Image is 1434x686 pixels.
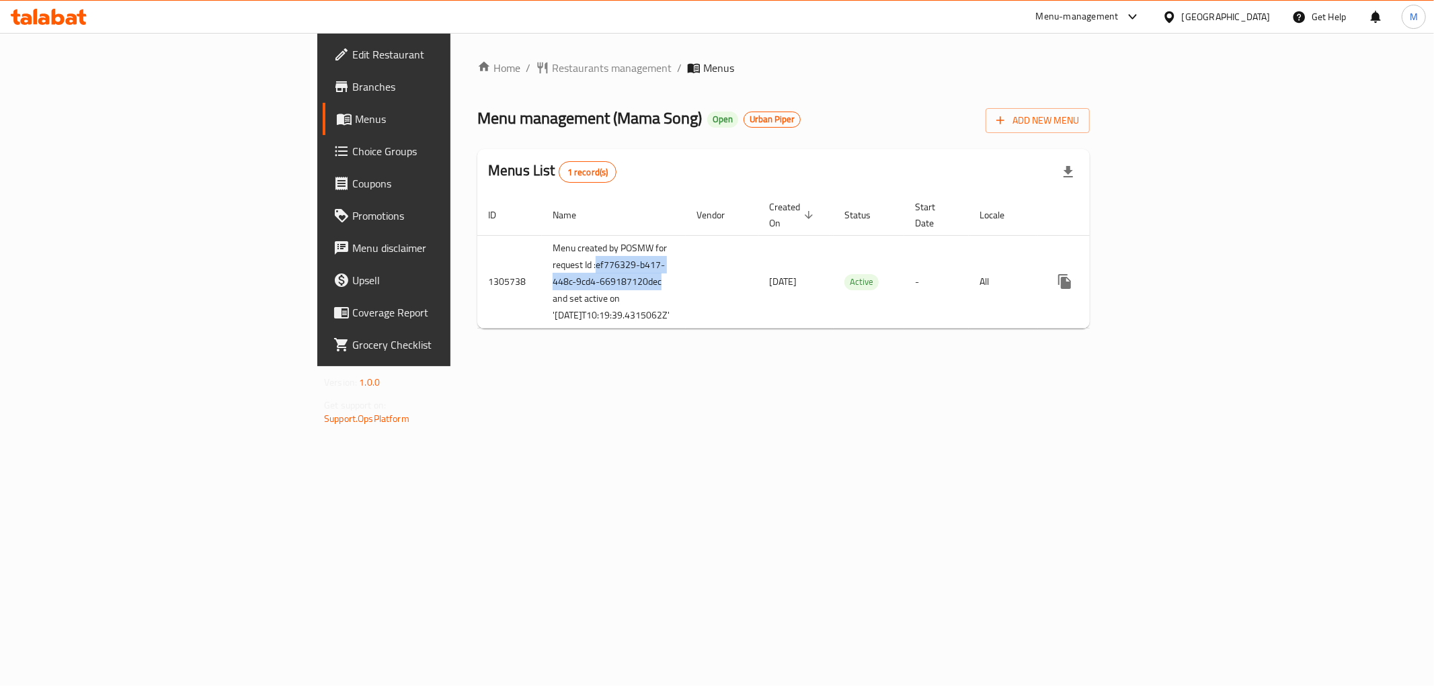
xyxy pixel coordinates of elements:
span: Name [553,207,594,223]
button: Add New Menu [986,108,1090,133]
a: Grocery Checklist [323,329,557,361]
span: Urban Piper [744,114,800,125]
a: Support.OpsPlatform [324,410,409,427]
div: Export file [1052,156,1084,188]
span: Upsell [352,272,546,288]
span: Created On [769,199,818,231]
a: Restaurants management [536,60,672,76]
table: enhanced table [477,195,1189,329]
a: Branches [323,71,557,103]
a: Coupons [323,167,557,200]
div: [GEOGRAPHIC_DATA] [1182,9,1271,24]
div: Total records count [559,161,617,183]
td: - [904,235,969,328]
div: Open [707,112,738,128]
span: Vendor [696,207,742,223]
span: Restaurants management [552,60,672,76]
a: Menu disclaimer [323,232,557,264]
span: ID [488,207,514,223]
a: Promotions [323,200,557,232]
a: Coverage Report [323,296,557,329]
span: Get support on: [324,396,386,414]
li: / [677,60,682,76]
span: Branches [352,79,546,95]
td: Menu created by POSMW for request Id :ef776329-b417-448c-9cd4-669187120dec and set active on '[DA... [542,235,686,328]
a: Choice Groups [323,135,557,167]
a: Upsell [323,264,557,296]
td: All [969,235,1038,328]
button: Change Status [1081,265,1113,298]
span: Open [707,114,738,125]
span: Coupons [352,175,546,191]
th: Actions [1038,195,1189,236]
span: Coverage Report [352,304,546,320]
button: more [1049,265,1081,298]
span: Menu management ( Mama Song ) [477,103,702,133]
a: Menus [323,103,557,135]
span: Active [844,274,879,290]
span: Status [844,207,888,223]
span: Menu disclaimer [352,240,546,256]
span: Choice Groups [352,143,546,159]
span: Add New Menu [996,112,1079,129]
span: Edit Restaurant [352,46,546,62]
span: 1.0.0 [359,374,380,391]
span: 1 record(s) [559,166,616,179]
div: Menu-management [1036,9,1119,25]
span: Start Date [915,199,953,231]
nav: breadcrumb [477,60,1090,76]
span: Version: [324,374,357,391]
span: Grocery Checklist [352,337,546,353]
span: Locale [980,207,1022,223]
span: Menus [355,111,546,127]
h2: Menus List [488,161,616,183]
span: [DATE] [769,273,797,290]
span: Promotions [352,208,546,224]
span: M [1410,9,1418,24]
a: Edit Restaurant [323,38,557,71]
span: Menus [703,60,734,76]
